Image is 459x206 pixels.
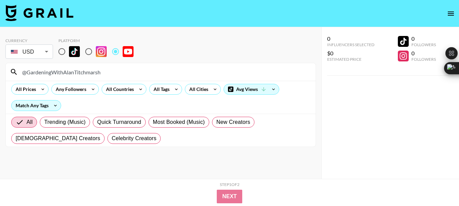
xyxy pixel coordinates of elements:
[12,100,61,111] div: Match Any Tags
[149,84,171,94] div: All Tags
[5,5,73,21] img: Grail Talent
[411,57,436,62] div: Followers
[425,172,451,198] iframe: Drift Widget Chat Controller
[327,42,374,47] div: Influencers Selected
[153,118,205,126] span: Most Booked (Music)
[52,84,88,94] div: Any Followers
[97,118,141,126] span: Quick Turnaround
[216,118,250,126] span: New Creators
[185,84,210,94] div: All Cities
[96,46,107,57] img: Instagram
[44,118,86,126] span: Trending (Music)
[224,84,279,94] div: Avg Views
[69,46,80,57] img: TikTok
[16,134,100,143] span: [DEMOGRAPHIC_DATA] Creators
[327,35,374,42] div: 0
[411,35,436,42] div: 0
[102,84,135,94] div: All Countries
[217,190,242,203] button: Next
[327,57,374,62] div: Estimated Price
[220,182,240,187] div: Step 1 of 2
[18,67,312,77] input: Search by User Name
[27,118,33,126] span: All
[112,134,157,143] span: Celebrity Creators
[327,50,374,57] div: $0
[5,38,53,43] div: Currency
[411,42,436,47] div: Followers
[123,46,134,57] img: YouTube
[12,84,37,94] div: All Prices
[7,46,52,58] div: USD
[58,38,139,43] div: Platform
[411,50,436,57] div: 0
[444,7,458,20] button: open drawer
